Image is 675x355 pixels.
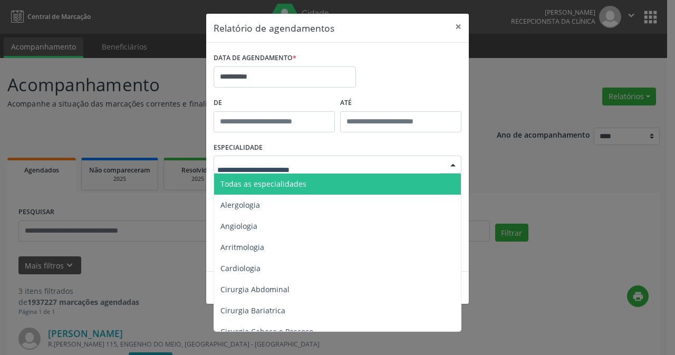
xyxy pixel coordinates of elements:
[220,179,306,189] span: Todas as especialidades
[340,95,461,111] label: ATÉ
[214,95,335,111] label: De
[220,284,290,294] span: Cirurgia Abdominal
[220,327,313,337] span: Cirurgia Cabeça e Pescoço
[220,242,264,252] span: Arritmologia
[220,305,285,315] span: Cirurgia Bariatrica
[214,50,296,66] label: DATA DE AGENDAMENTO
[214,21,334,35] h5: Relatório de agendamentos
[220,221,257,231] span: Angiologia
[448,14,469,40] button: Close
[220,200,260,210] span: Alergologia
[220,263,261,273] span: Cardiologia
[214,140,263,156] label: ESPECIALIDADE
